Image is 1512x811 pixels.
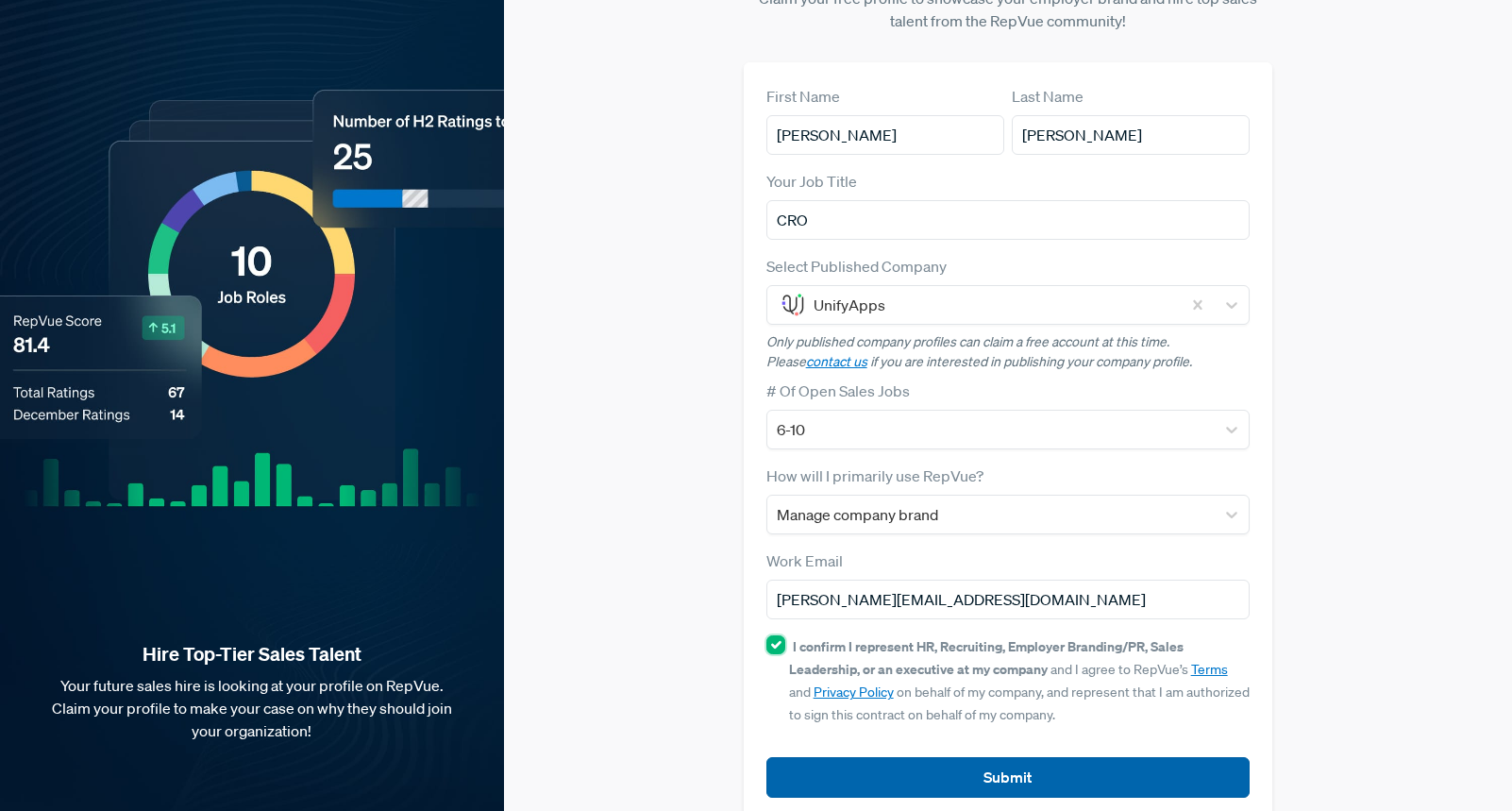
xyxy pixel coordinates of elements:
[1012,115,1250,155] input: Last Name
[30,674,474,742] p: Your future sales hire is looking at your profile on RepVue. Claim your profile to make your case...
[766,465,983,487] label: How will I primarily use RepVue?
[766,757,1251,798] button: Submit
[766,115,1004,155] input: First Name
[766,200,1251,240] input: Title
[806,353,867,370] a: contact us
[789,638,1250,723] span: and I agree to RepVue’s and on behalf of my company, and represent that I am authorized to sign t...
[766,170,857,193] label: Your Job Title
[1191,661,1228,678] a: Terms
[766,255,947,278] label: Select Published Company
[766,85,840,108] label: First Name
[30,642,474,667] strong: Hire Top-Tier Sales Talent
[766,549,843,572] label: Work Email
[781,294,804,316] img: UnifyApps
[1012,85,1084,108] label: Last Name
[814,684,894,701] a: Privacy Policy
[766,380,910,402] label: # Of Open Sales Jobs
[766,580,1251,619] input: Email
[789,637,1184,678] strong: I confirm I represent HR, Recruiting, Employer Branding/PR, Sales Leadership, or an executive at ...
[766,332,1251,372] p: Only published company profiles can claim a free account at this time. Please if you are interest...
